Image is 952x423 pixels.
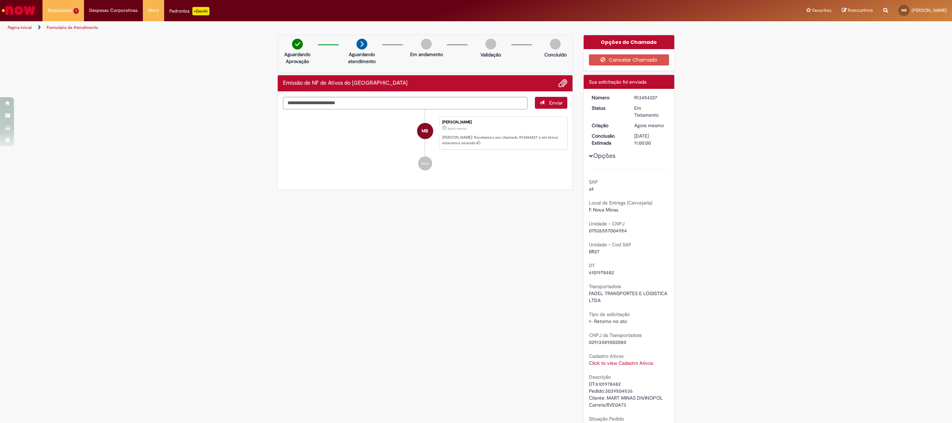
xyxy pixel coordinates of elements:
b: Cadastro Ativos [589,353,623,359]
img: check-circle-green.png [292,39,303,49]
img: ServiceNow [1,3,37,17]
p: Aguardando Aprovação [281,51,314,65]
span: F. Nova Minas [589,207,618,213]
span: Favoritos [812,7,831,14]
span: s4 [589,186,594,192]
span: MB [422,123,428,139]
dt: Número [586,94,629,101]
div: [PERSON_NAME] [442,120,563,124]
span: MB [901,8,907,13]
span: Agora mesmo [634,122,664,129]
a: Click to view Cadastro Ativos [589,360,653,366]
div: 27/08/2025 18:59:20 [634,122,667,129]
span: More [148,7,159,14]
span: FADEL TRANSPORTES E LOGISTICA LTDA [589,290,669,303]
p: Concluído [544,51,567,58]
img: img-circle-grey.png [485,39,496,49]
img: arrow-next.png [356,39,367,49]
p: [PERSON_NAME]! Recebemos seu chamado R13454227 e em breve estaremos atuando. [442,135,563,146]
b: CNPJ da Transportadora [589,332,642,338]
span: 1 [74,8,79,14]
time: 27/08/2025 18:59:20 [447,126,466,131]
span: 07526557004954 [589,228,627,234]
a: Página inicial [8,25,32,30]
div: Opções do Chamado [584,35,675,49]
ul: Histórico de tíquete [283,109,567,178]
span: Rascunhos [848,7,873,14]
span: Enviar [549,100,563,106]
b: Transportadora [589,283,621,290]
div: Em Tratamento [634,105,667,118]
button: Adicionar anexos [558,79,567,88]
span: 1- Retorno no ato [589,318,627,324]
ul: Trilhas de página [5,21,629,34]
b: Situação Pedido [589,416,624,422]
b: Tipo de solicitação [589,311,630,317]
span: 02913489002080 [589,339,626,345]
b: SAP [589,179,598,185]
b: Descrição [589,374,611,380]
span: 6101978482 [589,269,614,276]
p: Em andamento [410,51,443,58]
b: Unidade - Cod SAP [589,241,631,248]
dt: Criação [586,122,629,129]
textarea: Digite sua mensagem aqui... [283,97,528,109]
button: Cancelar Chamado [589,54,669,66]
div: Marcos BrandaoDeAraujo [417,123,433,139]
span: Sua solicitação foi enviada [589,79,646,85]
li: Marcos BrandaoDeAraujo [283,116,567,150]
span: [PERSON_NAME] [912,7,947,13]
b: DT [589,262,595,269]
img: img-circle-grey.png [421,39,432,49]
h2: Emissão de NF de Ativos do ASVD Histórico de tíquete [283,80,408,86]
a: Rascunhos [842,7,873,14]
span: BR27 [589,248,599,255]
p: Aguardando atendimento [345,51,379,65]
b: Local de Entrega (Cervejaria) [589,200,652,206]
span: Requisições [48,7,72,14]
button: Enviar [535,97,567,109]
div: R13454227 [634,94,667,101]
span: Despesas Corporativas [89,7,138,14]
div: [DATE] 11:00:00 [634,132,667,146]
span: Agora mesmo [447,126,466,131]
img: img-circle-grey.png [550,39,561,49]
time: 27/08/2025 18:59:20 [634,122,664,129]
div: Padroniza [169,7,209,15]
dt: Conclusão Estimada [586,132,629,146]
a: Formulário de Atendimento [47,25,98,30]
span: DT:6101978482 Pedido:3039504536 Cliente: MART MINAS DIVINOPOL Carreta:RVE0A73 [589,381,663,408]
dt: Status [586,105,629,111]
b: Unidade - CNPJ [589,221,624,227]
p: Validação [481,51,501,58]
p: +GenAi [192,7,209,15]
